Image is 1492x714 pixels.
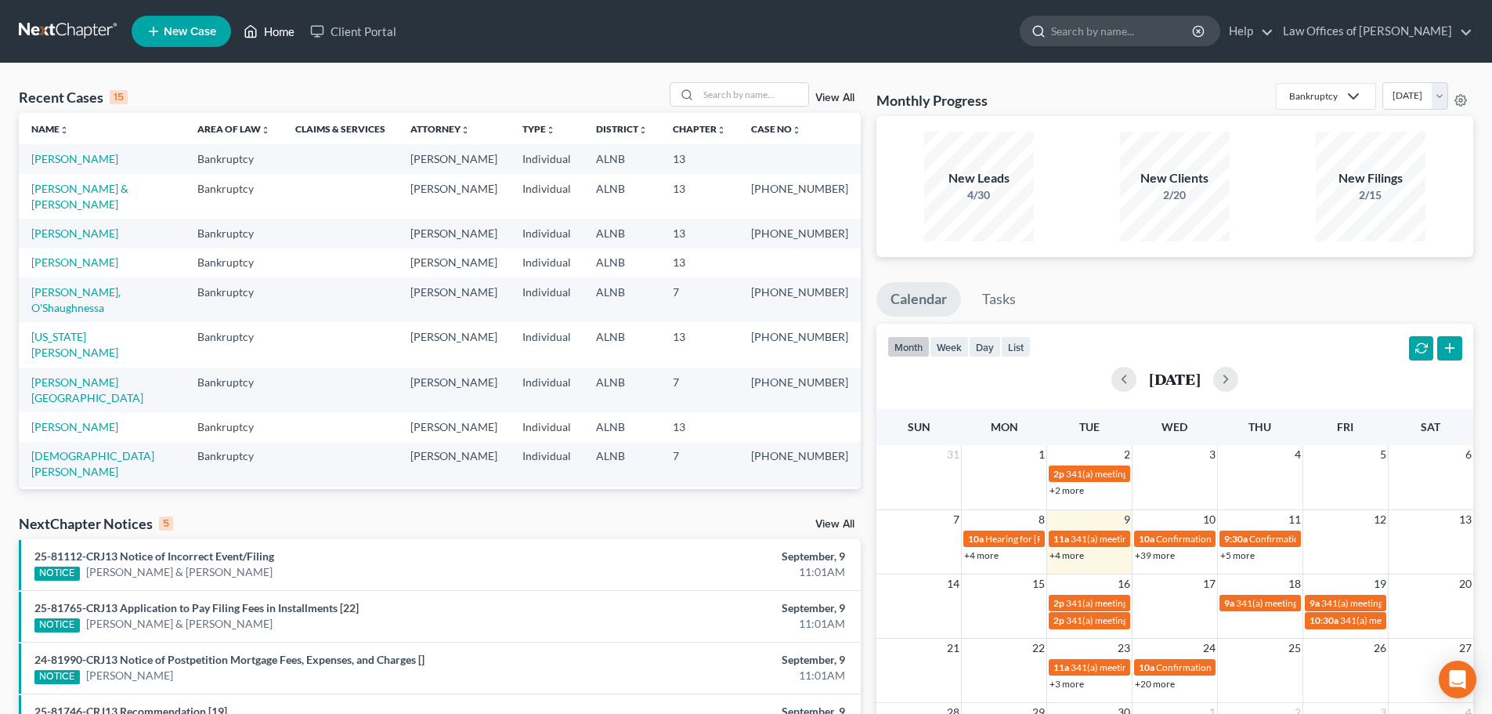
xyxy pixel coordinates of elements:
td: [PERSON_NAME] [398,442,510,487]
a: [DEMOGRAPHIC_DATA][PERSON_NAME] [31,449,154,478]
div: 2/20 [1120,187,1230,203]
div: New Filings [1316,169,1425,187]
td: 7 [660,368,739,412]
a: Help [1221,17,1273,45]
a: Case Nounfold_more [751,123,801,135]
span: 31 [945,445,961,464]
span: 5 [1378,445,1388,464]
td: [PERSON_NAME] [398,219,510,248]
td: ALNB [583,322,660,367]
a: Districtunfold_more [596,123,648,135]
h3: Monthly Progress [876,91,988,110]
a: [PERSON_NAME][GEOGRAPHIC_DATA] [31,375,143,404]
td: ALNB [583,144,660,173]
a: Tasks [968,282,1030,317]
td: ALNB [583,277,660,322]
td: Individual [510,322,583,367]
div: New Leads [924,169,1034,187]
a: [PERSON_NAME], O'Shaughnessa [31,285,121,314]
input: Search by name... [1051,16,1194,45]
span: 6 [1464,445,1473,464]
span: New Case [164,26,216,38]
span: 11 [1287,510,1302,529]
a: [PERSON_NAME] & [PERSON_NAME] [31,182,128,211]
span: 21 [945,639,961,658]
span: 23 [1116,639,1132,658]
a: Attorneyunfold_more [410,123,470,135]
div: 11:01AM [585,668,845,683]
td: [PERSON_NAME] [398,248,510,277]
td: 13 [660,174,739,219]
span: 8 [1037,510,1046,529]
td: ALNB [583,174,660,219]
span: Wed [1161,420,1187,433]
td: [PHONE_NUMBER] [739,442,861,487]
td: [PHONE_NUMBER] [739,322,861,367]
td: [PERSON_NAME] [398,277,510,322]
span: 4 [1293,445,1302,464]
i: unfold_more [461,125,470,135]
button: week [930,336,969,357]
a: 25-81765-CRJ13 Application to Pay Filing Fees in Installments [22] [34,601,359,614]
td: Bankruptcy [185,368,283,412]
div: 15 [110,90,128,104]
td: Individual [510,412,583,441]
a: [US_STATE][PERSON_NAME] [31,330,118,359]
a: 24-81990-CRJ13 Notice of Postpetition Mortgage Fees, Expenses, and Charges [] [34,653,424,666]
td: 13 [660,487,739,516]
a: [PERSON_NAME] [31,256,118,269]
span: 10a [968,533,984,545]
td: [PERSON_NAME] [398,322,510,367]
td: [PHONE_NUMBER] [739,487,861,516]
a: [PERSON_NAME] [31,420,118,433]
td: 13 [660,412,739,441]
span: 7 [952,510,961,529]
span: 9:30a [1224,533,1248,545]
div: NOTICE [34,670,80,684]
div: 11:01AM [585,616,845,632]
a: Law Offices of [PERSON_NAME] [1275,17,1472,45]
span: 341(a) meeting for [PERSON_NAME] [1071,533,1222,545]
span: Hearing for [PERSON_NAME] [985,533,1107,545]
span: 9 [1122,510,1132,529]
td: ALNB [583,368,660,412]
span: 11a [1053,533,1069,545]
td: ALNB [583,248,660,277]
span: 10a [1139,661,1154,673]
td: [PHONE_NUMBER] [739,368,861,412]
td: Bankruptcy [185,277,283,322]
span: Confirmation hearing for [PERSON_NAME] [1156,533,1334,545]
span: 17 [1201,574,1217,593]
td: [PERSON_NAME] [398,412,510,441]
span: 10:30a [1310,614,1338,626]
div: September, 9 [585,600,845,616]
div: NOTICE [34,567,80,581]
a: Area of Lawunfold_more [197,123,270,135]
td: Bankruptcy [185,248,283,277]
div: NextChapter Notices [19,514,173,533]
a: [PERSON_NAME] [86,668,173,683]
span: Fri [1337,420,1353,433]
a: +2 more [1049,484,1084,496]
span: 3 [1208,445,1217,464]
a: +20 more [1135,678,1175,690]
div: 2/15 [1316,187,1425,203]
td: ALNB [583,219,660,248]
i: unfold_more [717,125,726,135]
td: ALNB [583,442,660,487]
td: Bankruptcy [185,322,283,367]
div: Open Intercom Messenger [1439,661,1476,698]
span: 22 [1031,639,1046,658]
span: 27 [1458,639,1473,658]
td: Individual [510,277,583,322]
td: 7 [660,442,739,487]
span: 2p [1053,614,1064,626]
a: [PERSON_NAME] & [PERSON_NAME] [86,564,273,580]
td: Bankruptcy [185,144,283,173]
span: 2p [1053,468,1064,480]
span: 26 [1372,639,1388,658]
span: 341(a) meeting for [PERSON_NAME] [1321,597,1472,609]
td: 7 [660,277,739,322]
a: Home [236,17,302,45]
td: [PERSON_NAME] [398,368,510,412]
